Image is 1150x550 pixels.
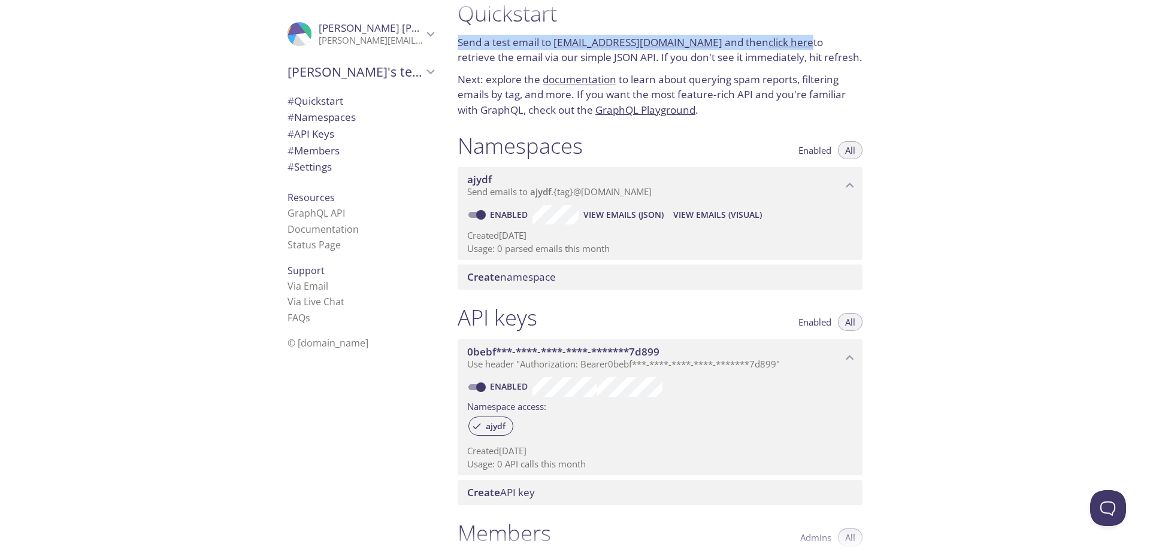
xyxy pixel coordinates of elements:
[278,159,443,175] div: Team Settings
[467,172,492,186] span: ajydf
[287,295,344,308] a: Via Live Chat
[287,127,334,141] span: API Keys
[287,238,341,251] a: Status Page
[768,35,813,49] a: click here
[838,313,862,331] button: All
[530,186,551,197] span: ajydf
[467,485,535,499] span: API key
[838,528,862,546] button: All
[278,142,443,159] div: Members
[287,264,325,277] span: Support
[287,127,294,141] span: #
[791,313,839,331] button: Enabled
[458,480,862,505] div: Create API Key
[467,397,546,414] label: Namespace access:
[579,205,668,224] button: View Emails (JSON)
[668,205,767,224] button: View Emails (Visual)
[305,311,310,324] span: s
[287,144,294,157] span: #
[458,132,583,159] h1: Namespaces
[467,186,652,197] span: Send emails to . {tag} @[DOMAIN_NAME]
[287,160,294,174] span: #
[287,206,345,220] a: GraphQL API
[287,191,335,204] span: Resources
[278,56,443,87] div: Josh's team
[458,519,551,546] h1: Members
[467,242,853,255] p: Usage: 0 parsed emails this month
[287,336,368,350] span: © [DOMAIN_NAME]
[1090,490,1126,526] iframe: Help Scout Beacon - Open
[458,265,862,290] div: Create namespace
[287,279,328,293] a: Via Email
[583,208,664,222] span: View Emails (JSON)
[319,35,423,47] p: [PERSON_NAME][EMAIL_ADDRESS][PERSON_NAME][DOMAIN_NAME]
[468,417,513,436] div: ajydf
[287,160,332,174] span: Settings
[458,72,862,118] p: Next: explore the to learn about querying spam reports, filtering emails by tag, and more. If you...
[458,167,862,204] div: ajydf namespace
[278,109,443,126] div: Namespaces
[791,141,839,159] button: Enabled
[793,528,839,546] button: Admins
[287,94,294,108] span: #
[319,21,483,35] span: [PERSON_NAME] [PERSON_NAME]
[467,229,853,242] p: Created [DATE]
[458,304,537,331] h1: API keys
[595,103,695,117] a: GraphQL Playground
[467,458,853,470] p: Usage: 0 API calls this month
[488,381,532,392] a: Enabled
[278,126,443,142] div: API Keys
[488,209,532,220] a: Enabled
[458,35,862,65] p: Send a test email to and then to retrieve the email via our simple JSON API. If you don't see it ...
[467,270,500,284] span: Create
[479,421,513,432] span: ajydf
[287,144,340,157] span: Members
[543,72,616,86] a: documentation
[553,35,722,49] a: [EMAIL_ADDRESS][DOMAIN_NAME]
[287,110,356,124] span: Namespaces
[673,208,762,222] span: View Emails (Visual)
[467,445,853,457] p: Created [DATE]
[278,93,443,110] div: Quickstart
[287,311,310,324] a: FAQ
[278,14,443,54] div: Josh Reynolds
[287,223,359,236] a: Documentation
[287,94,343,108] span: Quickstart
[467,485,500,499] span: Create
[467,270,556,284] span: namespace
[287,110,294,124] span: #
[838,141,862,159] button: All
[287,63,423,80] span: [PERSON_NAME]'s team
